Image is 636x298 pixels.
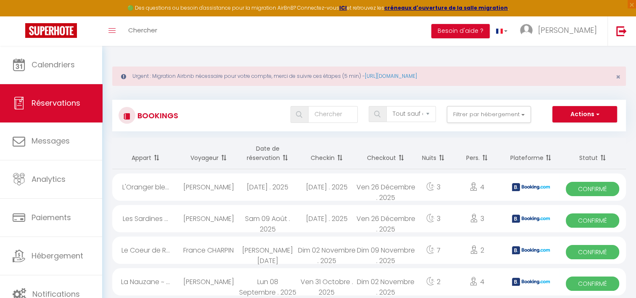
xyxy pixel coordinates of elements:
[538,25,597,35] span: [PERSON_NAME]
[447,106,531,123] button: Filtrer par hébergement
[7,3,32,29] button: Ouvrir le widget de chat LiveChat
[503,138,559,169] th: Sort by channel
[112,67,626,86] div: Urgent : Migration Airbnb nécessaire pour votre compte, merci de suivre ces étapes (5 min) -
[514,16,607,46] a: ... [PERSON_NAME]
[32,136,70,146] span: Messages
[135,106,178,125] h3: Bookings
[32,59,75,70] span: Calendriers
[25,23,77,38] img: Super Booking
[308,106,358,123] input: Chercher
[297,138,356,169] th: Sort by checkin
[339,4,347,11] a: ICI
[112,138,179,169] th: Sort by rentals
[356,138,415,169] th: Sort by checkout
[384,4,508,11] a: créneaux d'ouverture de la salle migration
[179,138,238,169] th: Sort by guest
[552,106,617,123] button: Actions
[238,138,297,169] th: Sort by booking date
[616,73,620,81] button: Close
[32,212,71,223] span: Paiements
[32,98,80,108] span: Réservations
[431,24,490,38] button: Besoin d'aide ?
[451,138,503,169] th: Sort by people
[365,72,417,80] a: [URL][DOMAIN_NAME]
[415,138,451,169] th: Sort by nights
[616,72,620,82] span: ×
[559,138,626,169] th: Sort by status
[520,24,533,37] img: ...
[32,250,83,261] span: Hébergement
[616,26,627,36] img: logout
[122,16,164,46] a: Chercher
[128,26,157,35] span: Chercher
[32,174,66,184] span: Analytics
